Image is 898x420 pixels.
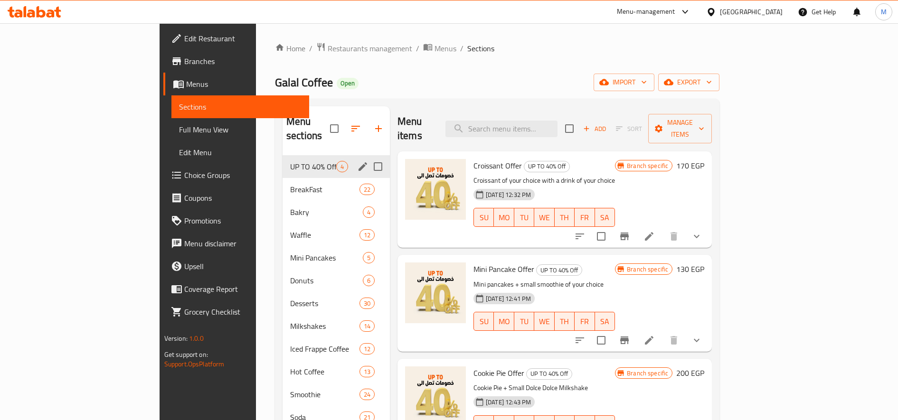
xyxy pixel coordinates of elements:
[555,208,575,227] button: TH
[283,315,390,337] div: Milkshakes14
[405,159,466,220] img: Croissant Offer
[290,366,359,377] span: Hot Coffee
[163,255,310,278] a: Upsell
[324,119,344,139] span: Select all sections
[184,261,302,272] span: Upsell
[163,187,310,209] a: Coupons
[328,43,412,54] span: Restaurants management
[473,279,615,290] p: Mini pancakes + small smoothie of your choice
[290,184,359,195] span: BreakFast
[881,7,887,17] span: M
[290,389,359,400] span: Smoothie
[582,123,607,134] span: Add
[360,390,374,399] span: 24
[290,298,359,309] span: Desserts
[359,298,375,309] div: items
[613,225,636,248] button: Branch-specific-item
[559,119,579,139] span: Select section
[363,276,374,285] span: 6
[534,312,554,331] button: WE
[275,42,719,55] nav: breadcrumb
[359,184,375,195] div: items
[316,42,412,55] a: Restaurants management
[283,178,390,201] div: BreakFast22
[473,312,494,331] button: SU
[595,208,615,227] button: SA
[478,315,490,328] span: SU
[283,337,390,360] div: Iced Frappe Coffee12
[623,265,672,274] span: Branch specific
[184,169,302,181] span: Choice Groups
[179,147,302,158] span: Edit Menu
[473,262,534,276] span: Mini Pancake Offer
[337,78,359,89] div: Open
[473,175,615,187] p: Croissant of your choice with a drink of your choice
[164,348,208,361] span: Get support on:
[290,161,336,172] div: UP TO 40% Off
[283,292,390,315] div: Desserts30
[290,206,363,218] div: Bakry
[685,329,708,352] button: show more
[613,329,636,352] button: Branch-specific-item
[538,211,550,224] span: WE
[473,366,524,380] span: Cookie Pie Offer
[514,312,534,331] button: TU
[290,229,359,241] span: Waffle
[568,329,591,352] button: sort-choices
[360,345,374,354] span: 12
[164,358,225,370] a: Support.OpsPlatform
[691,231,702,242] svg: Show Choices
[363,252,375,263] div: items
[658,74,719,91] button: export
[290,275,363,286] div: Donuts
[290,320,359,332] span: Milkshakes
[171,141,310,164] a: Edit Menu
[685,225,708,248] button: show more
[179,124,302,135] span: Full Menu View
[337,79,359,87] span: Open
[643,335,655,346] a: Edit menu item
[676,262,704,276] h6: 130 EGP
[360,231,374,240] span: 12
[578,315,591,328] span: FR
[336,161,348,172] div: items
[518,211,530,224] span: TU
[656,117,704,140] span: Manage items
[283,201,390,224] div: Bakry4
[416,43,419,54] li: /
[184,56,302,67] span: Branches
[643,231,655,242] a: Edit menu item
[591,226,611,246] span: Select to update
[164,332,188,345] span: Version:
[163,300,310,323] a: Grocery Checklist
[595,312,615,331] button: SA
[467,43,494,54] span: Sections
[397,114,434,143] h2: Menu items
[460,43,463,54] li: /
[360,185,374,194] span: 22
[591,330,611,350] span: Select to update
[575,208,595,227] button: FR
[423,42,456,55] a: Menus
[524,161,570,172] div: UP TO 40% Off
[610,121,648,136] span: Select section first
[494,312,514,331] button: MO
[290,343,359,355] span: Iced Frappe Coffee
[720,7,783,17] div: [GEOGRAPHIC_DATA]
[666,76,712,88] span: export
[283,269,390,292] div: Donuts6
[473,208,494,227] button: SU
[514,208,534,227] button: TU
[601,76,647,88] span: import
[575,312,595,331] button: FR
[568,225,591,248] button: sort-choices
[189,332,204,345] span: 1.0.0
[360,367,374,376] span: 13
[184,283,302,295] span: Coverage Report
[578,211,591,224] span: FR
[623,369,672,378] span: Branch specific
